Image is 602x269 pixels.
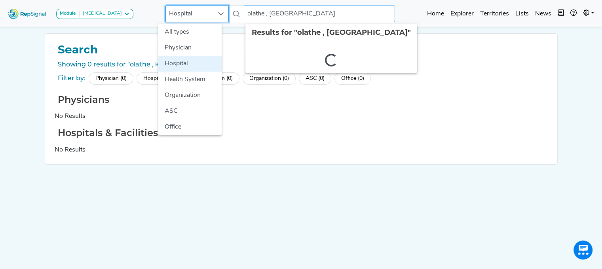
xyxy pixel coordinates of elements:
[158,103,222,119] li: ASC
[89,72,133,85] div: Physician (0)
[80,11,122,17] div: [MEDICAL_DATA]
[55,43,548,57] h1: Search
[166,6,213,22] span: Hospital
[56,9,133,19] button: Module[MEDICAL_DATA]
[299,72,331,85] div: ASC (0)
[334,72,371,85] div: Office (0)
[55,145,548,155] div: No Results
[158,56,222,72] li: Hospital
[555,6,567,22] button: Intel Book
[243,72,296,85] div: Organization (0)
[158,87,222,103] li: Organization
[244,6,395,22] input: Search a hospital
[158,40,222,56] li: Physician
[55,94,548,106] h2: Physicians
[158,24,222,40] li: All types
[447,6,477,22] a: Explorer
[55,127,548,139] h2: Hospitals & Facilities
[512,6,532,22] a: Lists
[158,119,222,135] li: Office
[158,72,222,87] li: Health System
[424,6,447,22] a: Home
[477,6,512,22] a: Territories
[58,74,85,83] div: Filter by:
[55,60,548,69] div: Showing 0 results for "olathe , ks"
[252,28,411,37] span: Results for "olathe , [GEOGRAPHIC_DATA]"
[532,6,555,22] a: News
[60,11,76,16] strong: Module
[55,112,548,121] div: No Results
[137,72,179,85] div: Hospital (0)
